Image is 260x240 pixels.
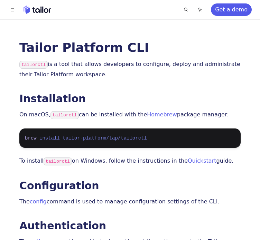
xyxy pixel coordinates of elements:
button: Find something... [182,6,190,14]
a: Home [24,6,51,14]
code: tailorctl [50,111,79,119]
button: Toggle dark mode [196,6,204,14]
a: config [30,198,47,205]
button: Toggle navigation [8,6,17,14]
h1: Tailor Platform CLI [19,41,241,54]
a: Configuration [19,180,99,192]
span: brew [25,135,37,141]
p: is a tool that allows developers to configure, deploy and administrate their Tailor Platform work... [19,59,241,79]
p: On macOS, can be installed with the package manager: [19,110,241,120]
span: install [39,135,60,141]
p: The command is used to manage configuration settings of the CLI. [19,197,241,207]
a: Authentication [19,220,106,232]
a: Installation [19,93,86,105]
a: Quickstart [188,157,216,164]
a: Get a demo [211,3,252,16]
a: Homebrew [147,111,177,118]
span: tailor-platform/tap/tailorctl [63,135,147,141]
code: tailorctl [44,157,72,165]
code: tailorctl [19,61,48,69]
p: To install on Windows, follow the instructions in the guide. [19,156,241,166]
